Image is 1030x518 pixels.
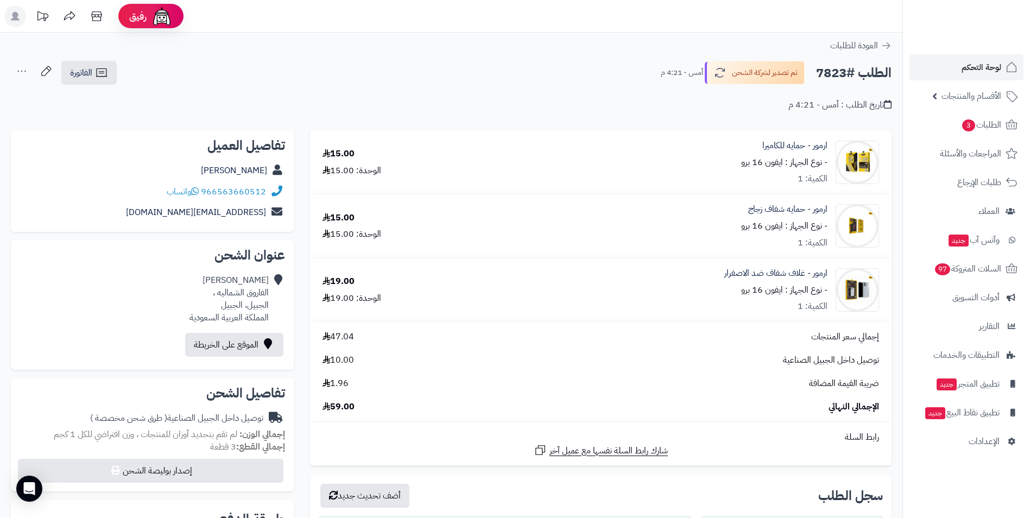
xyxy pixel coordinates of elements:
[809,377,879,390] span: ضريبة القيمة المضافة
[798,173,827,185] div: الكمية: 1
[979,319,1000,334] span: التقارير
[934,261,1001,276] span: السلات المتروكة
[20,249,285,262] h2: عنوان الشحن
[314,431,887,444] div: رابط السلة
[549,445,668,457] span: شارك رابط السلة نفسها مع عميل آخر
[798,300,827,313] div: الكمية: 1
[909,141,1023,167] a: المراجعات والأسئلة
[949,235,969,247] span: جديد
[836,268,879,312] img: 1732650554-Slide3-90x90.JPG
[20,139,285,152] h2: تفاصيل العميل
[323,292,381,305] div: الوحدة: 19.00
[741,156,827,169] small: - نوع الجهاز : ايفون 16 برو
[947,232,1000,248] span: وآتس آب
[818,489,883,502] h3: سجل الطلب
[830,39,892,52] a: العودة للطلبات
[741,283,827,296] small: - نوع الجهاز : ايفون 16 برو
[323,228,381,241] div: الوحدة: 15.00
[909,256,1023,282] a: السلات المتروكة97
[167,185,199,198] a: واتساب
[925,407,945,419] span: جديد
[239,428,285,441] strong: إجمالي الوزن:
[90,412,263,425] div: توصيل داخل الجبيل الصناعية
[909,428,1023,454] a: الإعدادات
[909,198,1023,224] a: العملاء
[18,459,283,483] button: إصدار بوليصة الشحن
[957,175,1001,190] span: طلبات الإرجاع
[836,141,879,184] img: 1732650746-Slide1-90x90.JPG
[323,212,355,224] div: 15.00
[924,405,1000,420] span: تطبيق نقاط البيع
[29,5,56,30] a: تحديثات المنصة
[829,401,879,413] span: الإجمالي النهائي
[320,484,409,508] button: أضف تحديث جديد
[323,377,349,390] span: 1.96
[323,331,354,343] span: 47.04
[185,333,283,357] a: الموقع على الخريطة
[909,54,1023,80] a: لوحة التحكم
[741,219,827,232] small: - نوع الجهاز : ايفون 16 برو
[909,227,1023,253] a: وآتس آبجديد
[323,148,355,160] div: 15.00
[830,39,878,52] span: العودة للطلبات
[909,169,1023,195] a: طلبات الإرجاع
[909,285,1023,311] a: أدوات التسويق
[811,331,879,343] span: إجمالي سعر المنتجات
[20,387,285,400] h2: تفاصيل الشحن
[909,313,1023,339] a: التقارير
[201,185,266,198] a: 966563660512
[909,400,1023,426] a: تطبيق نقاط البيعجديد
[788,99,892,111] div: تاريخ الطلب : أمس - 4:21 م
[705,61,805,84] button: تم تصدير لشركة الشحن
[16,476,42,502] div: Open Intercom Messenger
[936,376,1000,391] span: تطبيق المتجر
[236,440,285,453] strong: إجمالي القطع:
[816,62,892,84] h2: الطلب #7823
[61,61,117,85] a: الفاتورة
[940,146,1001,161] span: المراجعات والأسئلة
[151,5,173,27] img: ai-face.png
[978,204,1000,219] span: العملاء
[783,354,879,367] span: توصيل داخل الجبيل الصناعية
[956,29,1020,52] img: logo-2.png
[661,67,703,78] small: أمس - 4:21 م
[909,371,1023,397] a: تطبيق المتجرجديد
[836,204,879,248] img: 1732650657-Slide2-90x90.JPG
[129,10,147,23] span: رفيق
[724,267,827,280] a: ارمور - غلاف شفاف ضد الاصفرار
[210,440,285,453] small: 3 قطعة
[961,117,1001,132] span: الطلبات
[962,60,1001,75] span: لوحة التحكم
[90,412,167,425] span: ( طرق شحن مخصصة )
[534,444,668,457] a: شارك رابط السلة نفسها مع عميل آخر
[937,378,957,390] span: جديد
[798,237,827,249] div: الكمية: 1
[962,119,975,131] span: 3
[323,165,381,177] div: الوحدة: 15.00
[126,206,266,219] a: [EMAIL_ADDRESS][DOMAIN_NAME]
[762,140,827,152] a: ارمور - حمايه للكاميرا
[935,263,950,275] span: 97
[323,275,355,288] div: 19.00
[201,164,267,177] a: [PERSON_NAME]
[70,66,92,79] span: الفاتورة
[941,89,1001,104] span: الأقسام والمنتجات
[933,348,1000,363] span: التطبيقات والخدمات
[952,290,1000,305] span: أدوات التسويق
[909,112,1023,138] a: الطلبات3
[54,428,237,441] span: لم تقم بتحديد أوزان للمنتجات ، وزن افتراضي للكل 1 كجم
[323,354,354,367] span: 10.00
[909,342,1023,368] a: التطبيقات والخدمات
[323,401,355,413] span: 59.00
[748,203,827,216] a: ارمور - حمايه شفاف زجاج
[189,274,269,324] div: [PERSON_NAME] الفاروق الشماليه ، الجبيل، الجبيل المملكة العربية السعودية
[969,434,1000,449] span: الإعدادات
